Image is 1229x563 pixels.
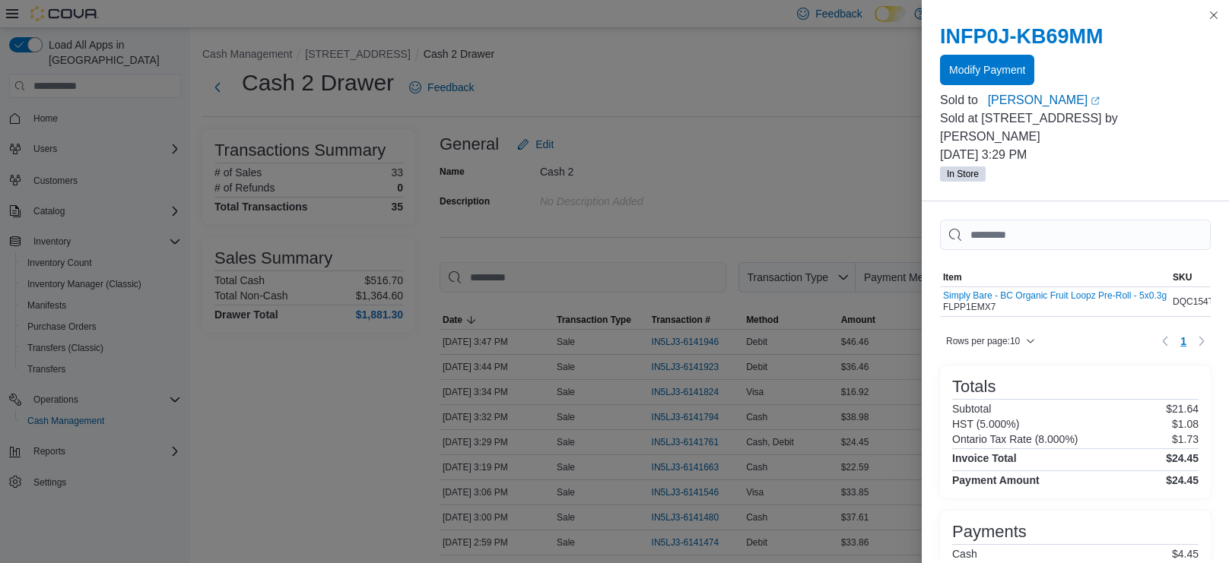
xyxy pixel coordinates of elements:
button: Next page [1192,332,1211,350]
span: In Store [947,167,979,181]
h4: Invoice Total [952,452,1017,464]
h3: Payments [952,523,1027,541]
p: $21.64 [1166,403,1199,415]
ul: Pagination for table: MemoryTable from EuiInMemoryTable [1174,329,1192,353]
p: $4.45 [1172,548,1199,560]
button: Modify Payment [940,55,1034,85]
button: Close this dialog [1205,6,1223,24]
div: FLPP1EMX7 [943,290,1167,313]
button: SKU [1170,268,1224,286]
h3: Totals [952,378,996,396]
button: Page 1 of 1 [1174,329,1192,353]
span: 1 [1180,334,1186,349]
span: In Store [940,166,986,182]
h2: INFP0J-KB69MM [940,24,1211,49]
button: Rows per page:10 [940,332,1041,350]
div: Sold to [940,91,985,109]
p: Sold at [STREET_ADDRESS] by [PERSON_NAME] [940,109,1211,146]
span: Item [943,271,962,283]
svg: External link [1091,96,1100,106]
h6: HST (5.000%) [952,418,1019,430]
h6: Ontario Tax Rate (8.000%) [952,433,1078,445]
h6: Cash [952,548,977,560]
p: $1.73 [1172,433,1199,445]
nav: Pagination for table: MemoryTable from EuiInMemoryTable [1156,329,1211,353]
p: $1.08 [1172,418,1199,430]
span: DQC154TN [1173,296,1221,308]
span: Modify Payment [949,62,1025,77]
button: Item [940,268,1170,286]
h4: $24.45 [1166,452,1199,464]
h6: Subtotal [952,403,991,415]
h4: Payment Amount [952,474,1040,486]
span: Rows per page : 10 [946,335,1020,347]
p: [DATE] 3:29 PM [940,146,1211,164]
button: Previous page [1156,332,1174,350]
input: This is a search bar. As you type, the results lower in the page will automatically filter. [940,220,1211,250]
button: Simply Bare - BC Organic Fruit Loopz Pre-Roll - 5x0.3g [943,290,1167,301]
a: [PERSON_NAME]External link [988,91,1211,109]
h4: $24.45 [1166,474,1199,486]
span: SKU [1173,271,1192,283]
